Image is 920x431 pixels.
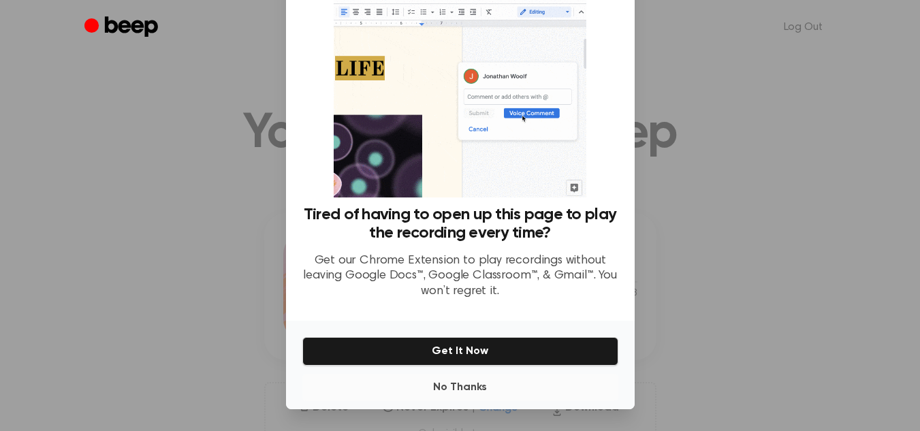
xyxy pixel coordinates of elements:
[302,253,618,300] p: Get our Chrome Extension to play recordings without leaving Google Docs™, Google Classroom™, & Gm...
[302,206,618,242] h3: Tired of having to open up this page to play the recording every time?
[84,14,161,41] a: Beep
[770,11,836,44] a: Log Out
[302,337,618,366] button: Get It Now
[302,374,618,401] button: No Thanks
